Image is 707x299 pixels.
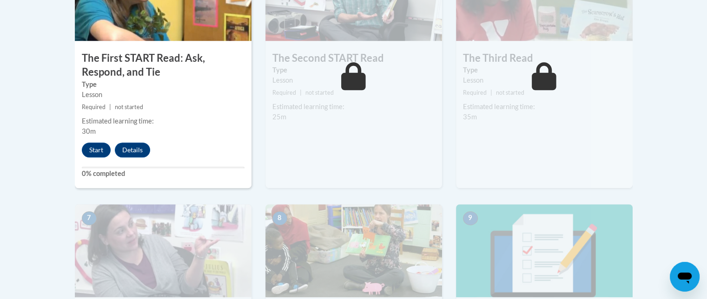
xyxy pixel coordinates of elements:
button: Start [82,143,111,157]
span: not started [496,89,524,96]
span: Required [463,89,487,96]
div: Estimated learning time: [82,116,244,126]
button: Details [115,143,150,157]
span: not started [305,89,334,96]
h3: The First START Read: Ask, Respond, and Tie [75,51,251,80]
div: Lesson [272,75,435,85]
h3: The Second START Read [265,51,442,65]
img: Course Image [75,204,251,297]
span: 7 [82,211,97,225]
img: Course Image [456,204,633,297]
span: | [300,89,302,96]
span: 25m [272,113,286,121]
div: Lesson [463,75,626,85]
div: Lesson [82,90,244,100]
label: Type [82,79,244,90]
label: Type [272,65,435,75]
span: 9 [463,211,478,225]
span: 30m [82,127,96,135]
span: | [490,89,492,96]
span: not started [115,104,143,110]
label: Type [463,65,626,75]
img: Course Image [265,204,442,297]
div: Estimated learning time: [272,102,435,112]
span: Required [272,89,296,96]
div: Estimated learning time: [463,102,626,112]
span: Required [82,104,106,110]
h3: The Third Read [456,51,633,65]
iframe: Button to launch messaging window [670,262,700,292]
span: | [109,104,111,110]
span: 8 [272,211,287,225]
span: 35m [463,113,477,121]
label: 0% completed [82,169,244,179]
